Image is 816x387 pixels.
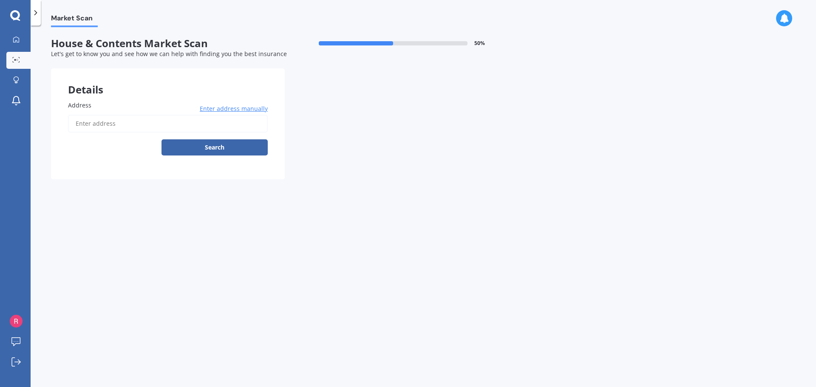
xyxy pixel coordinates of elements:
[51,37,285,50] span: House & Contents Market Scan
[161,139,268,155] button: Search
[474,40,485,46] span: 50 %
[200,105,268,113] span: Enter address manually
[10,315,23,328] img: ACg8ocIWosuv9K9F8aMQCDkv53bnFshISXc7hGvRgGNg5h9fCOrXRQ=s96-c
[68,115,268,133] input: Enter address
[51,50,287,58] span: Let's get to know you and see how we can help with finding you the best insurance
[51,68,285,94] div: Details
[68,101,91,109] span: Address
[51,14,98,25] span: Market Scan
